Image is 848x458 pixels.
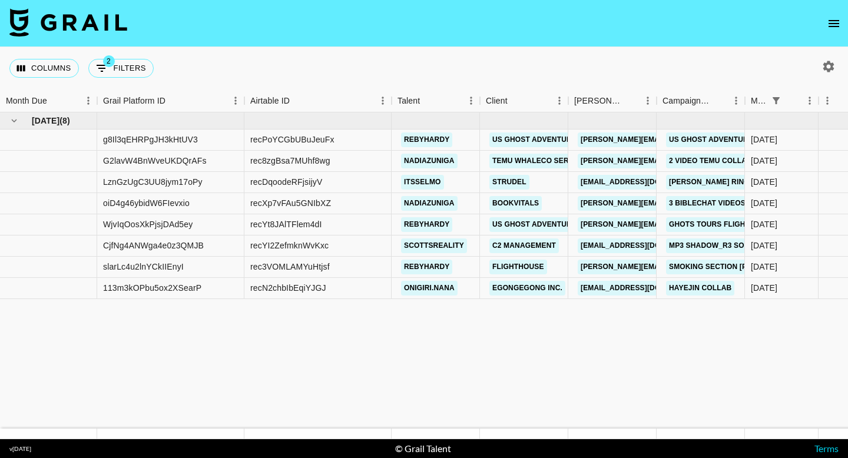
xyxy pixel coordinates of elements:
button: Menu [727,92,745,109]
button: Sort [508,92,524,109]
div: v [DATE] [9,445,31,453]
button: Sort [622,92,639,109]
a: onigiri.nana [401,281,458,296]
img: Grail Talent [9,8,127,36]
button: Menu [462,92,480,109]
button: Sort [165,92,182,109]
a: rebyhardy [401,260,452,274]
a: Egongegong Inc. [489,281,565,296]
div: recPoYCGbUBuJeuFx [250,134,334,145]
a: [PERSON_NAME][EMAIL_ADDRESS][DOMAIN_NAME] [578,196,770,211]
a: [EMAIL_ADDRESS][DOMAIN_NAME] [578,175,710,190]
div: rec8zgBsa7MUhf8wg [250,155,330,167]
div: Booker [568,89,657,112]
a: Terms [814,443,839,454]
div: Aug '25 [751,176,777,188]
a: Bookvitals [489,196,542,211]
div: Aug '25 [751,261,777,273]
div: Aug '25 [751,134,777,145]
div: Airtable ID [244,89,392,112]
a: 3 Biblechat Videos Campaign [666,196,789,211]
button: Menu [227,92,244,109]
button: Sort [711,92,727,109]
a: [EMAIL_ADDRESS][DOMAIN_NAME] [578,281,710,296]
a: US Ghost Adventures [489,217,584,232]
div: Aug '25 [751,240,777,251]
button: Sort [420,92,436,109]
a: smoking section [PERSON_NAME] [666,260,803,274]
a: [PERSON_NAME][EMAIL_ADDRESS][PERSON_NAME][DOMAIN_NAME] [578,154,830,168]
a: TEMU Whaleco Services, LLC ([GEOGRAPHIC_DATA]) [489,154,695,168]
div: Client [486,89,508,112]
div: recYt8JAlTFlem4dI [250,218,322,230]
div: CjfNg4ANWga4e0z3QMJB [103,240,204,251]
a: scottsreality [401,238,467,253]
span: ( 8 ) [59,115,70,127]
button: Menu [551,92,568,109]
div: Client [480,89,568,112]
div: 1 active filter [768,92,784,109]
a: [PERSON_NAME][EMAIL_ADDRESS][PERSON_NAME][DOMAIN_NAME] [578,260,830,274]
button: Select columns [9,59,79,78]
button: Sort [290,92,306,109]
a: Ghots Tours Flight Expense [666,217,789,232]
div: Campaign (Type) [657,89,745,112]
div: Aug '25 [751,155,777,167]
div: © Grail Talent [395,443,451,454]
a: 2 Video Temu Collab [666,154,755,168]
a: [PERSON_NAME][EMAIL_ADDRESS][DOMAIN_NAME] [578,132,770,147]
div: g8Il3qEHRPgJH3kHtUV3 [103,134,198,145]
div: Month Due [745,89,819,112]
a: Flighthouse [489,260,547,274]
div: WjvIqOosXkPjsjDAd5ey [103,218,193,230]
div: slarLc4u2lnYCkIIEnyI [103,261,184,273]
button: open drawer [822,12,846,35]
button: Sort [784,92,801,109]
div: Talent [392,89,480,112]
a: [PERSON_NAME][EMAIL_ADDRESS][DOMAIN_NAME] [578,217,770,232]
div: [PERSON_NAME] [574,89,622,112]
button: Show filters [88,59,154,78]
a: MP3 Shadow_r3 Song Promo [666,238,787,253]
a: C2 Management [489,238,559,253]
div: Airtable ID [250,89,290,112]
a: [PERSON_NAME] Ring Promo [666,175,781,190]
div: Grail Platform ID [103,89,165,112]
div: recDqoodeRFjsijyV [250,176,322,188]
a: US Ghost Adventures Collab [666,132,793,147]
span: 2 [103,55,115,67]
button: Menu [79,92,97,109]
div: Aug '25 [751,218,777,230]
div: oiD4g46ybidW6FIevxio [103,197,190,209]
a: rebyhardy [401,132,452,147]
a: [EMAIL_ADDRESS][DOMAIN_NAME] [578,238,710,253]
a: nadiazuniga [401,154,458,168]
div: rec3VOMLAMYuHtjsf [250,261,330,273]
span: [DATE] [32,115,59,127]
div: LznGzUgC3UU8jym17oPy [103,176,203,188]
div: recN2chbIbEqiYJGJ [250,282,326,294]
button: Menu [639,92,657,109]
div: Month Due [6,89,47,112]
button: Show filters [768,92,784,109]
div: 113m3kOPbu5ox2XSearP [103,282,201,294]
div: Aug '25 [751,282,777,294]
div: Aug '25 [751,197,777,209]
div: Month Due [751,89,768,112]
a: rebyhardy [401,217,452,232]
a: nadiazuniga [401,196,458,211]
div: Campaign (Type) [662,89,711,112]
button: Menu [819,92,836,109]
a: itsselmo [401,175,444,190]
a: US Ghost Adventures [489,132,584,147]
button: Menu [801,92,819,109]
div: Grail Platform ID [97,89,244,112]
a: Strudel [489,175,529,190]
div: recXp7vFAu5GNIbXZ [250,197,331,209]
button: Menu [374,92,392,109]
div: G2lavW4BnWveUKDQrAFs [103,155,207,167]
div: recYI2ZefmknWvKxc [250,240,329,251]
button: hide children [6,112,22,129]
button: Sort [47,92,64,109]
div: Talent [397,89,420,112]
